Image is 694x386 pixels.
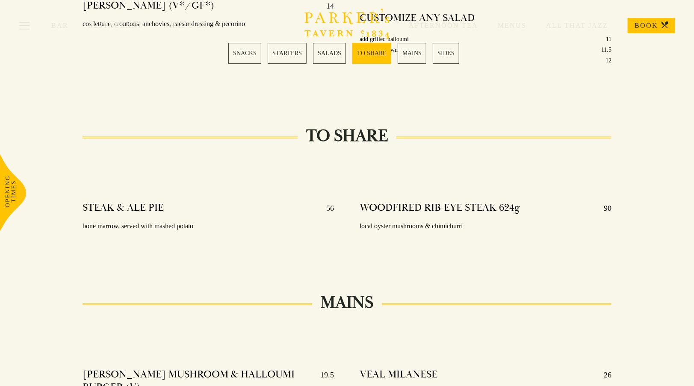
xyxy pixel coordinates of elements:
h4: VEAL MILANESE [360,368,438,382]
a: 5 / 6 [398,43,426,64]
h4: STEAK & ALE PIE [83,201,164,215]
p: 26 [595,368,611,382]
h2: TO SHARE [298,126,396,146]
h4: WOODFIRED RIB-EYE STEAK 624g [360,201,520,215]
p: bone marrow, served with mashed potato [83,220,334,233]
a: 2 / 6 [268,43,307,64]
a: 4 / 6 [352,43,391,64]
a: 6 / 6 [433,43,459,64]
h2: MAINS [312,292,382,313]
p: local oyster mushrooms & chimichurri [360,220,612,233]
p: 90 [595,201,611,215]
a: 1 / 6 [228,43,261,64]
a: 3 / 6 [313,43,346,64]
p: 56 [318,201,334,215]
